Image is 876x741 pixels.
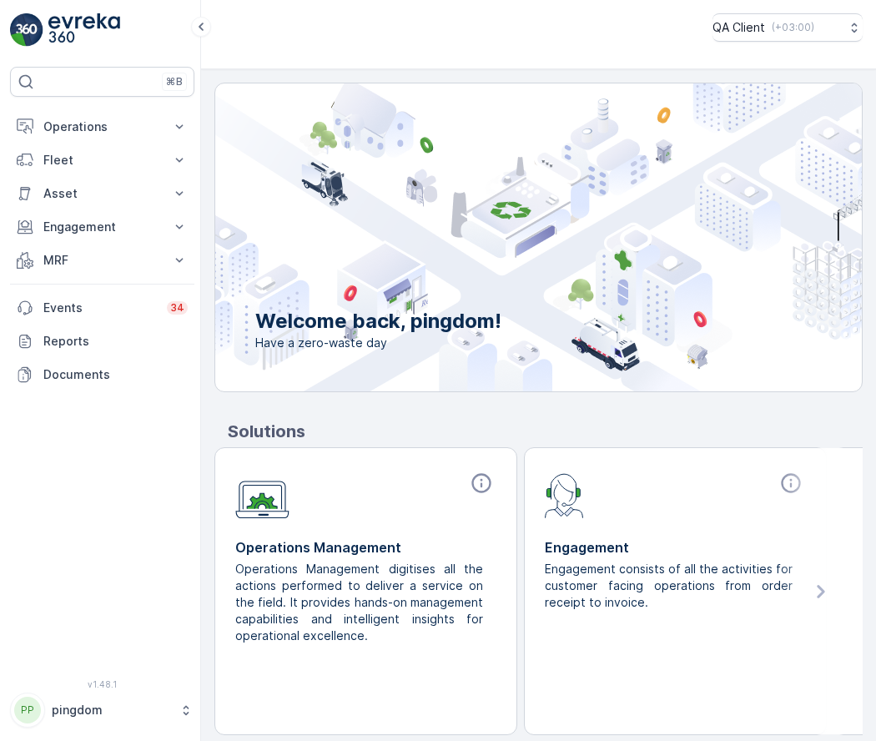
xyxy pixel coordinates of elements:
[43,152,161,169] p: Fleet
[545,471,584,518] img: module-icon
[43,366,188,383] p: Documents
[228,419,863,444] p: Solutions
[545,561,793,611] p: Engagement consists of all the activities for customer facing operations from order receipt to in...
[10,693,194,728] button: PPpingdom
[10,679,194,689] span: v 1.48.1
[43,300,157,316] p: Events
[43,118,161,135] p: Operations
[10,325,194,358] a: Reports
[10,210,194,244] button: Engagement
[52,702,171,718] p: pingdom
[545,537,806,557] p: Engagement
[43,333,188,350] p: Reports
[10,358,194,391] a: Documents
[43,252,161,269] p: MRF
[712,19,765,36] p: QA Client
[10,291,194,325] a: Events34
[10,244,194,277] button: MRF
[255,335,501,351] span: Have a zero-waste day
[14,697,41,723] div: PP
[43,185,161,202] p: Asset
[166,75,183,88] p: ⌘B
[10,177,194,210] button: Asset
[10,144,194,177] button: Fleet
[255,308,501,335] p: Welcome back, pingdom!
[43,219,161,235] p: Engagement
[235,561,483,644] p: Operations Management digitises all the actions performed to deliver a service on the field. It p...
[140,83,862,391] img: city illustration
[48,13,120,47] img: logo_light-DOdMpM7g.png
[712,13,863,42] button: QA Client(+03:00)
[170,301,184,315] p: 34
[235,471,289,519] img: module-icon
[10,110,194,144] button: Operations
[772,21,814,34] p: ( +03:00 )
[235,537,496,557] p: Operations Management
[10,13,43,47] img: logo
